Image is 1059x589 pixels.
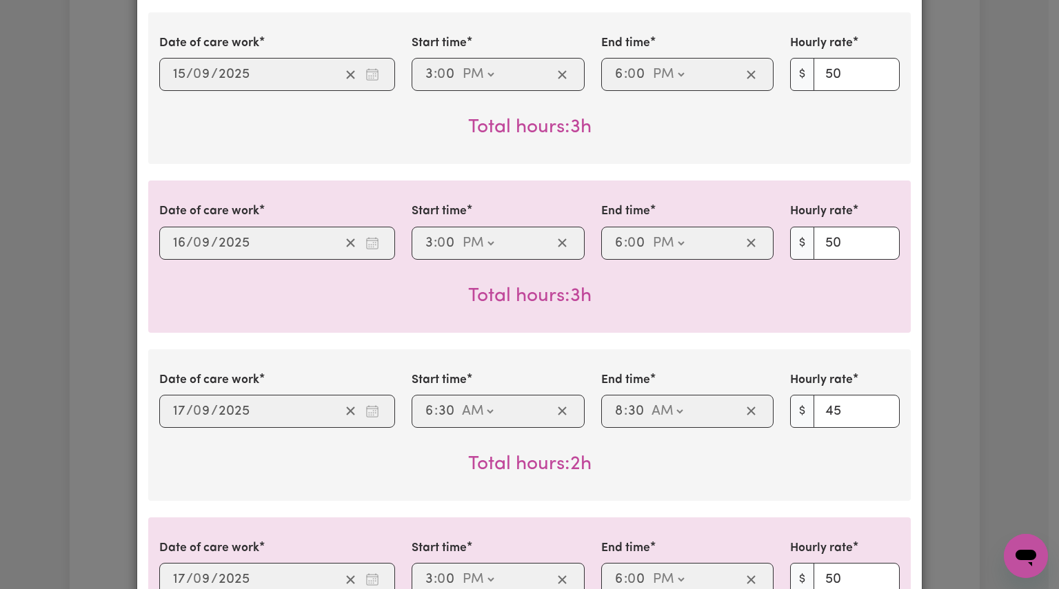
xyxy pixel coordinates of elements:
[194,401,211,422] input: --
[614,64,624,85] input: --
[628,233,646,254] input: --
[412,371,467,389] label: Start time
[624,404,627,419] span: :
[790,58,814,91] span: $
[790,395,814,428] span: $
[437,68,445,81] span: 0
[159,371,259,389] label: Date of care work
[218,233,250,254] input: ----
[434,404,438,419] span: :
[159,539,259,557] label: Date of care work
[790,371,853,389] label: Hourly rate
[159,203,259,220] label: Date of care work
[624,67,627,82] span: :
[434,236,437,251] span: :
[361,64,383,85] button: Enter the date of care work
[218,64,250,85] input: ----
[412,203,467,220] label: Start time
[601,203,650,220] label: End time
[425,233,434,254] input: --
[361,401,383,422] button: Enter the date of care work
[186,67,193,82] span: /
[193,404,201,418] span: 0
[425,401,434,422] input: --
[186,572,193,587] span: /
[468,287,592,306] span: Total hours worked: 3 hours
[361,233,383,254] button: Enter the date of care work
[412,34,467,52] label: Start time
[211,236,218,251] span: /
[624,572,627,587] span: :
[438,401,455,422] input: --
[627,401,645,422] input: --
[172,64,186,85] input: --
[434,572,437,587] span: :
[340,64,361,85] button: Clear date
[412,539,467,557] label: Start time
[468,118,592,137] span: Total hours worked: 3 hours
[194,64,211,85] input: --
[340,233,361,254] button: Clear date
[790,539,853,557] label: Hourly rate
[438,233,456,254] input: --
[438,64,456,85] input: --
[601,34,650,52] label: End time
[186,404,193,419] span: /
[340,401,361,422] button: Clear date
[790,203,853,220] label: Hourly rate
[172,233,186,254] input: --
[437,236,445,250] span: 0
[218,401,250,422] input: ----
[193,236,201,250] span: 0
[627,68,636,81] span: 0
[468,455,592,474] span: Total hours worked: 2 hours
[614,401,624,422] input: --
[194,233,211,254] input: --
[627,236,636,250] span: 0
[193,572,201,586] span: 0
[624,236,627,251] span: :
[193,68,201,81] span: 0
[437,572,445,586] span: 0
[425,64,434,85] input: --
[627,572,636,586] span: 0
[211,404,218,419] span: /
[1004,534,1048,578] iframe: Button to launch messaging window
[186,236,193,251] span: /
[790,227,814,260] span: $
[434,67,437,82] span: :
[790,34,853,52] label: Hourly rate
[211,67,218,82] span: /
[159,34,259,52] label: Date of care work
[614,233,624,254] input: --
[211,572,218,587] span: /
[601,371,650,389] label: End time
[172,401,186,422] input: --
[628,64,646,85] input: --
[601,539,650,557] label: End time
